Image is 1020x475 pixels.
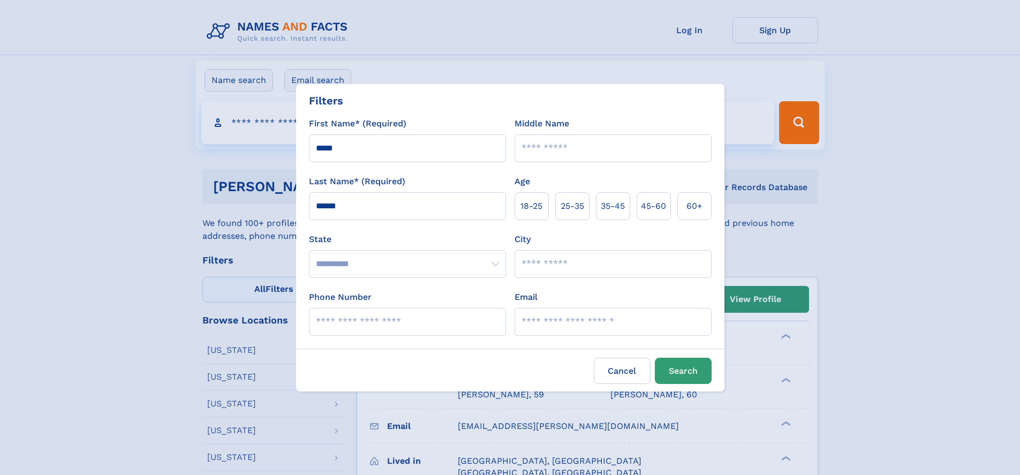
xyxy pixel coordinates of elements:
label: Cancel [594,358,651,384]
span: 45‑60 [641,200,666,213]
label: State [309,233,506,246]
label: Last Name* (Required) [309,175,405,188]
label: City [515,233,531,246]
span: 25‑35 [561,200,584,213]
label: Age [515,175,530,188]
label: Middle Name [515,117,569,130]
button: Search [655,358,712,384]
label: Email [515,291,538,304]
span: 60+ [686,200,702,213]
span: 18‑25 [520,200,542,213]
label: Phone Number [309,291,372,304]
label: First Name* (Required) [309,117,406,130]
div: Filters [309,93,343,109]
span: 35‑45 [601,200,625,213]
